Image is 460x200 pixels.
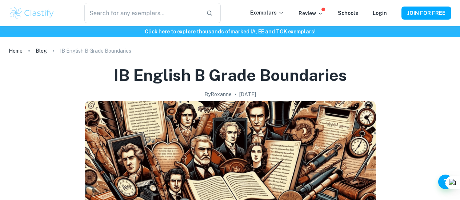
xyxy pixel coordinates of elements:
h2: [DATE] [239,90,256,98]
input: Search for any exemplars... [84,3,201,23]
a: Login [373,10,387,16]
p: Exemplars [250,9,284,17]
a: Schools [338,10,358,16]
p: IB English B Grade Boundaries [60,47,131,55]
h1: IB English B Grade Boundaries [113,65,347,86]
p: Review [299,9,323,17]
p: • [235,90,236,98]
button: JOIN FOR FREE [401,7,451,20]
h2: By Roxanne [204,90,232,98]
button: Help and Feedback [438,175,453,189]
a: Blog [36,46,47,56]
img: Clastify logo [9,6,55,20]
h6: Click here to explore thousands of marked IA, EE and TOK exemplars ! [1,28,459,36]
a: Home [9,46,23,56]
